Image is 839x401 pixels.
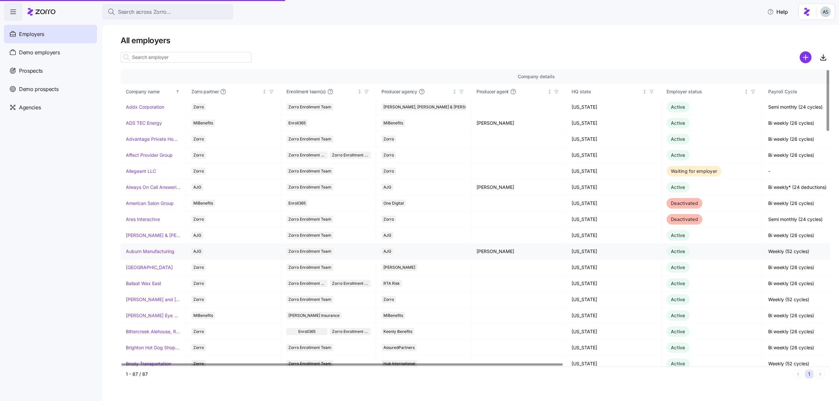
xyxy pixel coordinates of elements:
svg: add icon [800,51,811,63]
span: Zorro Enrollment Team [288,344,331,351]
span: MiBenefits [193,119,213,127]
a: Affect Provider Group [126,152,173,158]
td: [US_STATE] [566,276,661,292]
div: HQ state [572,88,641,95]
div: Not sorted [744,89,749,94]
span: Zorro Enrollment Team [288,136,331,143]
span: Active [671,281,685,286]
a: Auburn Manufacturing [126,248,174,255]
span: AJG [193,232,201,239]
span: Search across Zorro... [118,8,171,16]
span: Zorro [193,216,204,223]
span: Deactivated [671,216,698,222]
span: Producer agency [381,88,417,95]
span: Active [671,184,685,190]
div: Company name [126,88,174,95]
span: Zorro [383,216,394,223]
span: Active [671,136,685,142]
a: Brighton Hot Dog Shoppe [126,344,181,351]
td: [US_STATE] [566,260,661,276]
span: Zorro [193,344,204,351]
span: Zorro partner [191,88,219,95]
span: [PERSON_NAME] Insurance [288,312,340,319]
a: American Salon Group [126,200,174,207]
span: [PERSON_NAME], [PERSON_NAME] & [PERSON_NAME] [383,103,485,111]
a: Brody Transportation [126,360,171,367]
span: Agencies [19,103,41,112]
div: Not sorted [357,89,362,94]
span: Producer agent [477,88,509,95]
td: [US_STATE] [566,147,661,163]
span: MiBenefits [193,200,213,207]
a: [PERSON_NAME] and [PERSON_NAME]'s Furniture [126,296,181,303]
img: c4d3a52e2a848ea5f7eb308790fba1e4 [820,7,831,17]
span: Active [671,361,685,366]
span: Active [671,232,685,238]
a: Employers [4,25,97,43]
td: [US_STATE] [566,292,661,308]
span: Zorro [193,328,204,335]
button: Previous page [794,370,802,378]
a: Advantage Private Home Care [126,136,181,142]
span: Enroll365 [288,200,306,207]
span: Zorro Enrollment Team [288,280,325,287]
a: [PERSON_NAME] Eye Associates [126,312,181,319]
span: Active [671,152,685,158]
span: Zorro Enrollment Team [288,184,331,191]
span: Prospects [19,67,43,75]
a: ADS TEC Energy [126,120,162,126]
span: Zorro [193,280,204,287]
div: Payroll Cycle [768,88,838,95]
button: Help [762,5,793,18]
a: Ares Interactive [126,216,160,223]
a: Addx Corporation [126,104,164,110]
span: Deactivated [671,200,698,206]
span: Zorro [193,103,204,111]
span: Demo prospects [19,85,59,93]
span: Zorro [193,152,204,159]
td: [US_STATE] [566,308,661,324]
button: Search across Zorro... [102,4,233,20]
span: Zorro [383,136,394,143]
a: Prospects [4,62,97,80]
button: Next page [816,370,825,378]
th: Employer statusNot sorted [661,84,763,99]
span: MiBenefits [193,312,213,319]
div: Not sorted [452,89,457,94]
span: Active [671,264,685,270]
span: Active [671,120,685,126]
span: Zorro Enrollment Team [288,152,325,159]
span: Active [671,313,685,318]
span: AJG [193,184,201,191]
a: Always On Call Answering Service [126,184,181,191]
span: Waiting for employer [671,168,717,174]
div: Not sorted [262,89,267,94]
span: Enroll365 [288,119,306,127]
td: [US_STATE] [566,179,661,195]
span: One Digital [383,200,404,207]
span: Demo employers [19,48,60,57]
span: Zorro Enrollment Team [288,296,331,303]
span: RTA Risk [383,280,400,287]
a: Demo prospects [4,80,97,98]
span: Zorro [193,168,204,175]
td: [US_STATE] [566,115,661,131]
span: AssuredPartners [383,344,415,351]
div: 1 - 87 / 87 [126,371,791,377]
td: [US_STATE] [566,340,661,356]
td: [US_STATE] [566,244,661,260]
div: Not sorted [547,89,552,94]
th: HQ stateNot sorted [566,84,661,99]
th: Producer agentNot sorted [471,84,566,99]
span: Help [767,8,788,16]
a: Agencies [4,98,97,117]
th: Zorro partnerNot sorted [186,84,281,99]
h1: All employers [121,35,830,46]
span: Zorro [383,296,394,303]
a: Bittercreek Alehouse, Red Feather Lounge, Diablo & Sons Saloon [126,328,181,335]
span: Zorro [193,136,204,143]
td: [US_STATE] [566,211,661,228]
td: [PERSON_NAME] [471,115,566,131]
td: [US_STATE] [566,163,661,179]
span: Active [671,104,685,110]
